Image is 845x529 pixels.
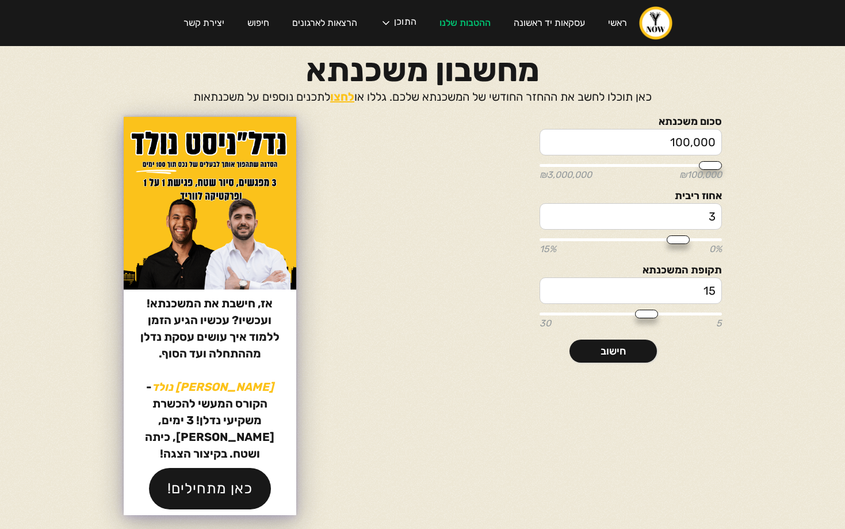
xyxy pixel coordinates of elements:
[540,245,556,254] span: 15%
[540,265,722,275] label: תקופת המשכנתא
[394,17,416,29] div: התוכן
[306,58,540,83] h1: מחשבון משכנתא
[124,295,296,462] p: אז, חישבת את המשכנתא! ועכשיו? עכשיו הגיע הזמן ללמוד איך עושים עסקת נדלן מההתחלה ועד הסוף. ‍ - הקו...
[569,340,657,363] a: חישוב
[679,170,722,180] span: ₪100,000
[281,7,369,39] a: הרצאות לארגונים
[149,468,271,509] a: כאן מתחילים!
[597,7,638,39] a: ראשי
[716,319,722,328] span: 5
[369,6,428,40] div: התוכן
[172,7,236,39] a: יצירת קשר
[330,90,354,104] a: לחצו
[193,89,652,105] p: כאן תוכלו לחשב את ההחזר החודשי של המשכנתא שלכם. גללו או לתכנים נוספים על משכנתאות
[236,7,281,39] a: חיפוש
[540,191,722,200] label: אחוז ריבית
[638,6,673,40] a: home
[540,170,592,180] span: ₪3,000,000
[540,319,551,328] span: 30
[428,7,502,39] a: ההטבות שלנו
[540,117,722,126] label: סכום משכנתא
[502,7,597,39] a: עסקאות יד ראשונה
[709,245,722,254] span: 0%
[152,380,274,394] strong: [PERSON_NAME] נולד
